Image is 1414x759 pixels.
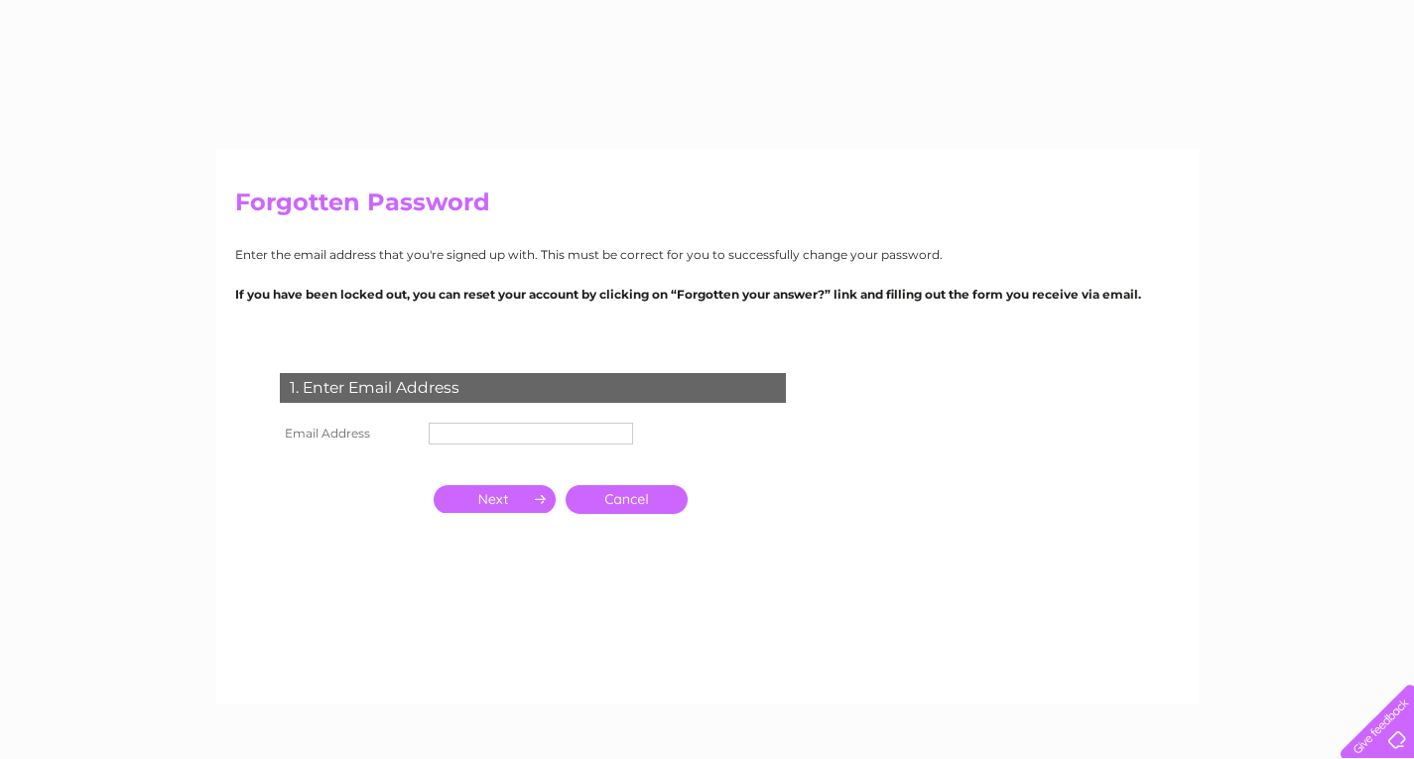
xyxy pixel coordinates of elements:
[235,245,1180,264] p: Enter the email address that you're signed up with. This must be correct for you to successfully ...
[280,373,786,403] div: 1. Enter Email Address
[275,418,424,449] th: Email Address
[566,485,688,514] a: Cancel
[235,189,1180,226] h2: Forgotten Password
[235,285,1180,304] p: If you have been locked out, you can reset your account by clicking on “Forgotten your answer?” l...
